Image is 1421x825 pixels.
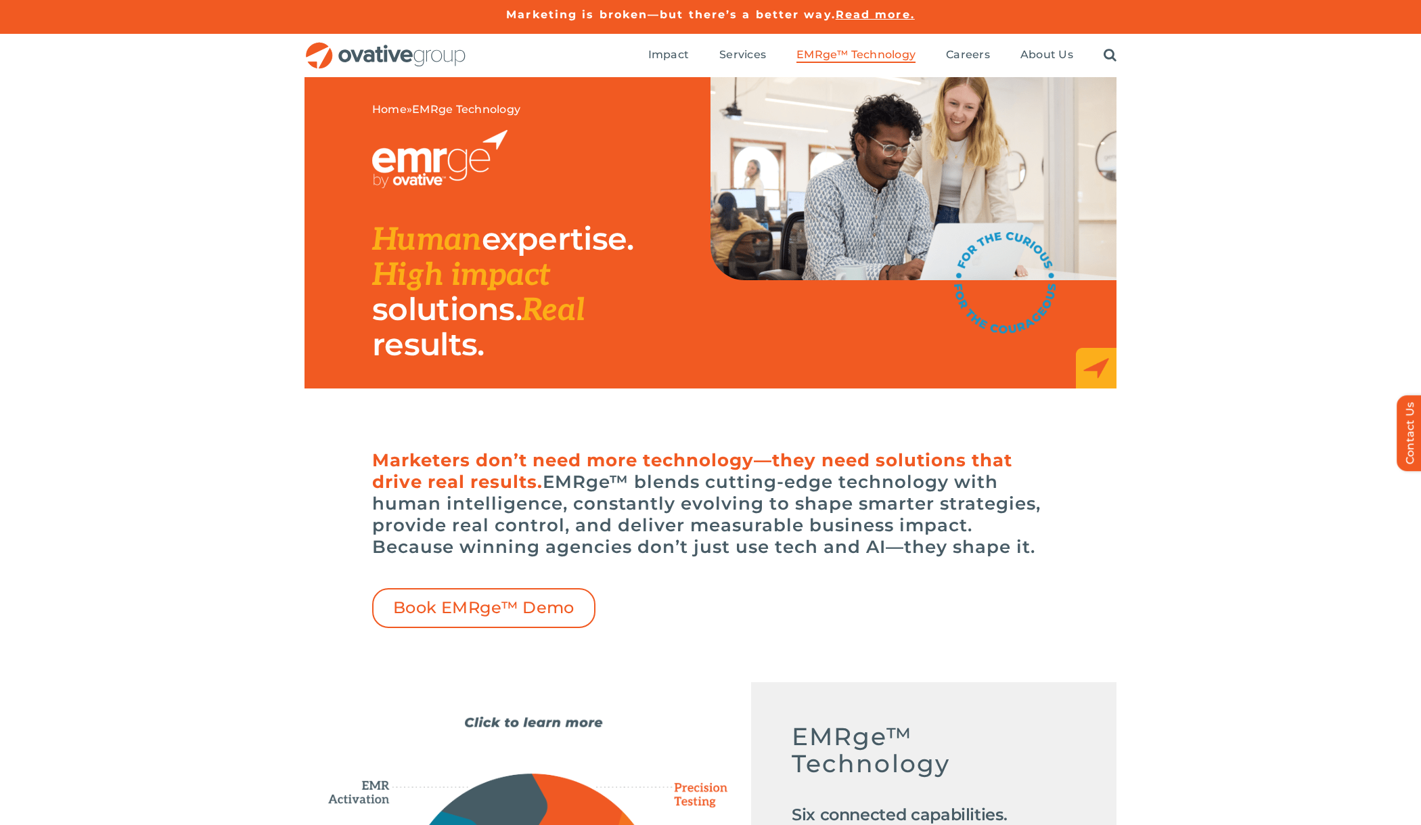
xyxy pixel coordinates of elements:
[506,8,836,21] a: Marketing is broken—but there’s a better way.
[1104,48,1116,63] a: Search
[372,103,407,116] a: Home
[393,598,574,618] span: Book EMRge™ Demo
[372,290,522,328] span: solutions.
[648,48,689,62] span: Impact
[372,130,507,188] img: EMRGE_RGB_wht
[304,41,467,53] a: OG_Full_horizontal_RGB
[372,103,520,116] span: »
[372,588,595,628] a: Book EMRge™ Demo
[372,449,1049,558] h6: EMRge™ blends cutting-edge technology with human intelligence, constantly evolving to shape smart...
[710,77,1116,280] img: EMRge Landing Page Header Image
[412,103,520,116] span: EMRge Technology
[1020,48,1073,62] span: About Us
[719,48,766,63] a: Services
[946,48,990,62] span: Careers
[1076,348,1116,388] img: EMRge_HomePage_Elements_Arrow Box
[372,449,1012,493] span: Marketers don’t need more technology—they need solutions that drive real results.
[372,221,482,259] span: Human
[372,325,484,363] span: results.
[522,292,585,330] span: Real
[796,48,916,62] span: EMRge™ Technology
[719,48,766,62] span: Services
[836,8,915,21] a: Read more.
[482,219,634,258] span: expertise.
[372,257,550,294] span: High impact
[796,48,916,63] a: EMRge™ Technology
[792,723,1076,790] h5: EMRge™ Technology
[657,777,731,813] path: Precision Testing
[648,34,1116,77] nav: Menu
[648,48,689,63] a: Impact
[946,48,990,63] a: Careers
[1020,48,1073,63] a: About Us
[325,759,403,805] path: EMR Activation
